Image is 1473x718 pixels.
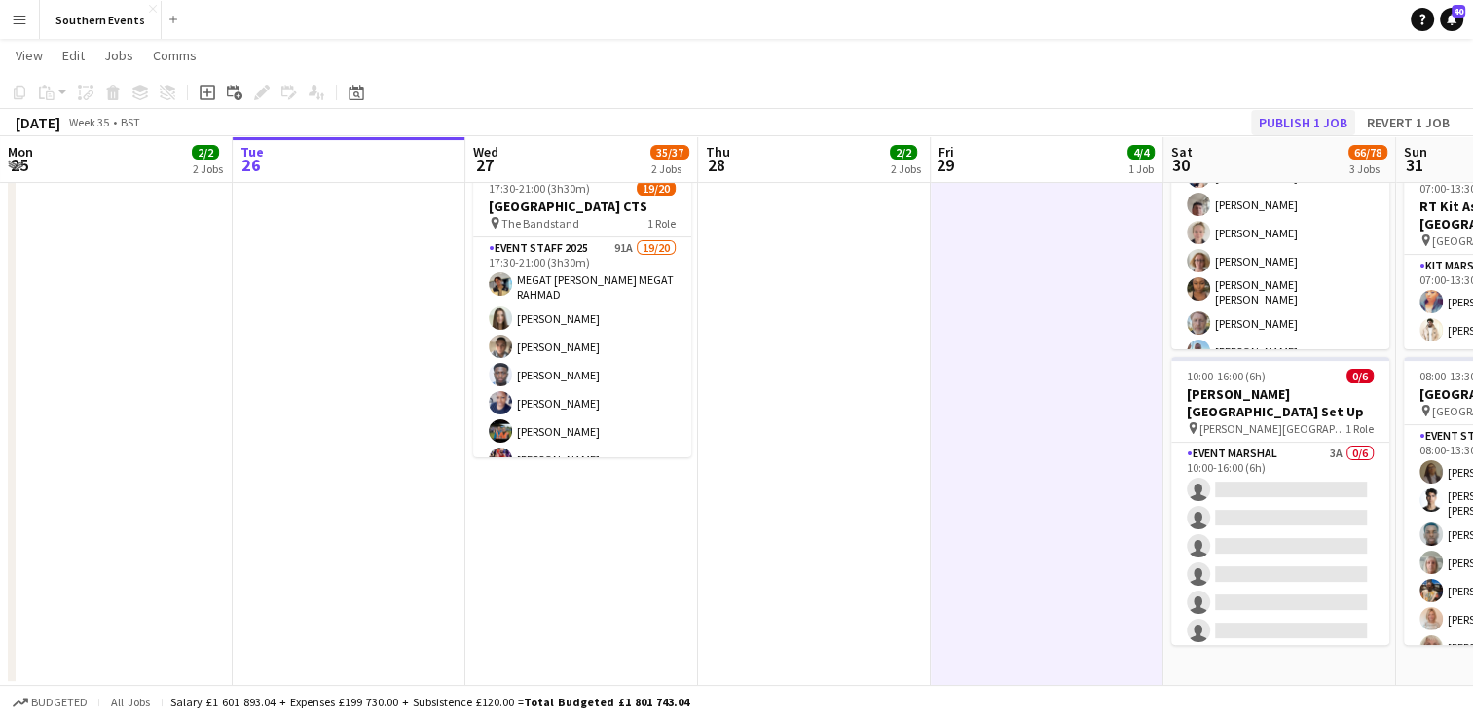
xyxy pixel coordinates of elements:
[1199,421,1345,436] span: [PERSON_NAME][GEOGRAPHIC_DATA] Tri Set Up
[153,47,197,64] span: Comms
[501,216,579,231] span: The Bandstand
[703,154,730,176] span: 28
[8,143,33,161] span: Mon
[55,43,92,68] a: Edit
[1345,421,1374,436] span: 1 Role
[1171,61,1389,349] app-job-card: 07:00-14:00 (7h)64/70Henley Trails 10k + Half [GEOGRAPHIC_DATA][PERSON_NAME]1 RoleEvent Staff 202...
[5,154,33,176] span: 25
[1401,154,1427,176] span: 31
[706,143,730,161] span: Thu
[1128,162,1154,176] div: 1 Job
[524,695,689,709] span: Total Budgeted £1 801 743.04
[1346,369,1374,383] span: 0/6
[650,145,689,160] span: 35/37
[1452,5,1465,18] span: 40
[121,115,140,129] div: BST
[1349,162,1386,176] div: 3 Jobs
[647,216,676,231] span: 1 Role
[1171,143,1193,161] span: Sat
[240,143,264,161] span: Tue
[637,181,676,196] span: 19/20
[62,47,85,64] span: Edit
[192,145,219,160] span: 2/2
[16,113,60,132] div: [DATE]
[238,154,264,176] span: 26
[891,162,921,176] div: 2 Jobs
[890,145,917,160] span: 2/2
[64,115,113,129] span: Week 35
[473,143,498,161] span: Wed
[193,162,223,176] div: 2 Jobs
[170,695,689,709] div: Salary £1 601 893.04 + Expenses £199 730.00 + Subsistence £120.00 =
[936,154,954,176] span: 29
[8,43,51,68] a: View
[939,143,954,161] span: Fri
[31,696,88,709] span: Budgeted
[473,197,691,215] h3: [GEOGRAPHIC_DATA] CTS
[1404,143,1427,161] span: Sun
[1251,110,1355,135] button: Publish 1 job
[1171,385,1389,420] h3: [PERSON_NAME][GEOGRAPHIC_DATA] Set Up
[470,154,498,176] span: 27
[1440,8,1463,31] a: 40
[473,169,691,457] app-job-card: 17:30-21:00 (3h30m)19/20[GEOGRAPHIC_DATA] CTS The Bandstand1 RoleEvent Staff 202591A19/2017:30-21...
[16,47,43,64] span: View
[1187,369,1266,383] span: 10:00-16:00 (6h)
[10,692,91,713] button: Budgeted
[104,47,133,64] span: Jobs
[1348,145,1387,160] span: 66/78
[107,695,154,709] span: All jobs
[1359,110,1457,135] button: Revert 1 job
[651,162,688,176] div: 2 Jobs
[1171,443,1389,650] app-card-role: Event Marshal3A0/610:00-16:00 (6h)
[40,1,162,39] button: Southern Events
[489,181,590,196] span: 17:30-21:00 (3h30m)
[1127,145,1155,160] span: 4/4
[96,43,141,68] a: Jobs
[1171,357,1389,645] app-job-card: 10:00-16:00 (6h)0/6[PERSON_NAME][GEOGRAPHIC_DATA] Set Up [PERSON_NAME][GEOGRAPHIC_DATA] Tri Set U...
[145,43,204,68] a: Comms
[1168,154,1193,176] span: 30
